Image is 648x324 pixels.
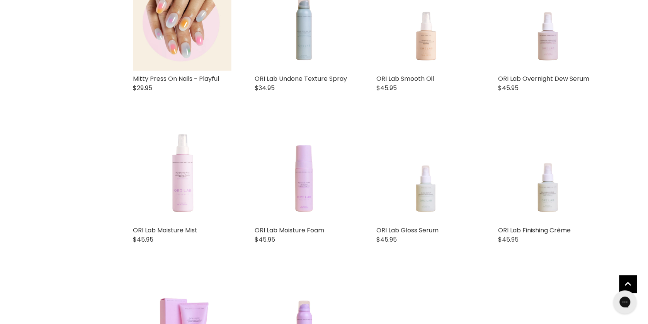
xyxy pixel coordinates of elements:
[498,226,571,235] a: ORI Lab Finishing Crème
[376,226,439,235] a: ORI Lab Gloss Serum
[376,235,397,244] span: $45.95
[498,74,589,83] a: ORI Lab Overnight Dew Serum
[508,124,587,222] img: ORI Lab Finishing Crème
[133,74,219,83] a: Mitty Press On Nails - Playful
[133,84,152,92] span: $29.95
[255,226,324,235] a: ORI Lab Moisture Foam
[255,124,353,222] a: ORI Lab Moisture Foam
[498,84,519,92] span: $45.95
[609,288,640,316] iframe: Gorgias live chat messenger
[143,124,221,222] img: ORI Lab Moisture Mist
[133,124,231,222] a: ORI Lab Moisture Mist
[133,226,197,235] a: ORI Lab Moisture Mist
[255,84,275,92] span: $34.95
[376,74,434,83] a: ORI Lab Smooth Oil
[376,84,397,92] span: $45.95
[255,74,347,83] a: ORI Lab Undone Texture Spray
[498,124,597,222] a: ORI Lab Finishing Crème
[255,235,275,244] span: $45.95
[133,235,153,244] span: $45.95
[386,124,465,222] img: ORI Lab Gloss Serum
[376,124,475,222] a: ORI Lab Gloss Serum
[264,124,343,222] img: ORI Lab Moisture Foam
[498,235,519,244] span: $45.95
